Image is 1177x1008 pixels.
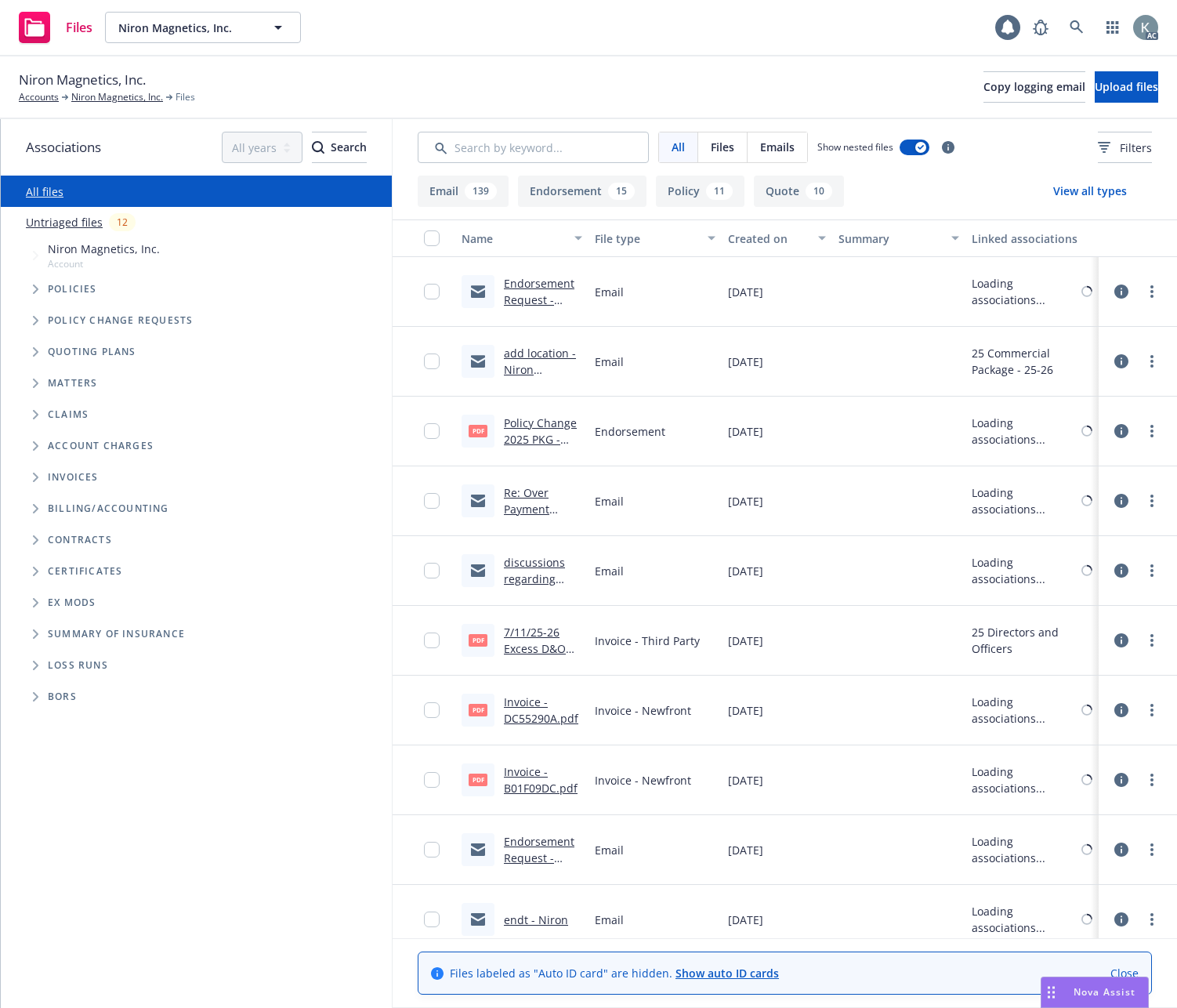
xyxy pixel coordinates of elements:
[728,772,763,789] span: [DATE]
[983,71,1085,103] button: Copy logging email
[48,629,185,639] span: Summary of insurance
[48,241,160,257] span: Niron Magnetics, Inc.
[450,965,779,981] span: Files labeled as "Auto ID card" are hidden.
[608,183,635,200] div: 15
[504,276,574,373] a: Endorsement Request - Niron Magnetics, Inc. - Policy # 36025619
[595,230,698,247] div: File type
[1110,965,1139,981] a: Close
[972,763,1078,796] div: Loading associations...
[469,704,487,716] span: pdf
[595,772,691,789] span: Invoice - Newfront
[1120,140,1152,156] span: Filters
[728,493,763,509] span: [DATE]
[48,347,136,357] span: Quoting plans
[48,661,108,670] span: Loss Runs
[118,20,254,36] span: Niron Magnetics, Inc.
[424,702,440,718] input: Toggle Row Selected
[48,504,169,513] span: Billing/Accounting
[728,230,809,247] div: Created on
[48,379,97,388] span: Matters
[838,230,942,247] div: Summary
[595,563,624,579] span: Email
[48,692,77,702] span: BORs
[26,137,101,158] span: Associations
[1,493,392,712] div: Folder Tree Example
[728,563,763,579] span: [DATE]
[424,563,440,578] input: Toggle Row Selected
[1028,176,1152,207] button: View all types
[424,284,440,299] input: Toggle Row Selected
[972,230,1092,247] div: Linked associations
[656,176,744,207] button: Policy
[518,176,646,207] button: Endorsement
[48,410,89,419] span: Claims
[48,567,122,576] span: Certificates
[19,90,59,104] a: Accounts
[26,214,103,230] a: Untriaged files
[176,90,195,104] span: Files
[728,354,763,370] span: [DATE]
[424,354,440,369] input: Toggle Row Selected
[312,132,367,162] div: Search
[972,903,1078,936] div: Loading associations...
[972,624,1092,657] div: 25 Directors and Officers
[424,633,440,648] input: Toggle Row Selected
[1097,12,1128,43] a: Switch app
[504,694,578,726] a: Invoice - DC55290A.pdf
[424,423,440,439] input: Toggle Row Selected
[312,132,367,163] button: SearchSearch
[462,230,565,247] div: Name
[418,176,509,207] button: Email
[312,141,324,154] svg: Search
[48,535,112,545] span: Contracts
[469,634,487,646] span: PDF
[728,423,763,440] span: [DATE]
[706,183,733,200] div: 11
[1143,701,1161,720] a: more
[19,70,146,90] span: Niron Magnetics, Inc.
[469,774,487,785] span: pdf
[424,842,440,858] input: Toggle Row Selected
[728,633,763,649] span: [DATE]
[1143,282,1161,301] a: more
[424,772,440,788] input: Toggle Row Selected
[675,966,779,981] a: Show auto ID cards
[728,842,763,858] span: [DATE]
[1143,771,1161,789] a: more
[972,345,1092,378] div: 25 Commercial Package - 25-26
[1098,132,1152,163] button: Filters
[48,441,154,451] span: Account charges
[832,219,965,257] button: Summary
[595,633,700,649] span: Invoice - Third Party
[817,140,893,154] span: Show nested files
[972,694,1078,727] div: Loading associations...
[972,275,1078,308] div: Loading associations...
[504,485,573,714] a: Re: Over Payment Refund - Niron Magnetics, Inc. - D&O - Excess Liability - Excess D&O - Side A DI...
[595,702,691,719] span: Invoice - Newfront
[1041,977,1061,1007] div: Drag to move
[1143,840,1161,859] a: more
[983,79,1085,94] span: Copy logging email
[418,132,649,163] input: Search by keyword...
[1143,422,1161,441] a: more
[26,184,63,199] a: All files
[595,842,624,858] span: Email
[1,237,392,493] div: Tree Example
[455,219,588,257] button: Name
[806,183,832,200] div: 10
[1025,12,1056,43] a: Report a Bug
[972,484,1078,517] div: Loading associations...
[469,425,487,437] span: pdf
[48,598,96,607] span: Ex Mods
[595,912,624,928] span: Email
[972,415,1078,448] div: Loading associations...
[48,316,193,325] span: Policy change requests
[728,284,763,300] span: [DATE]
[424,912,440,927] input: Toggle Row Selected
[588,219,722,257] button: File type
[1061,12,1092,43] a: Search
[595,493,624,509] span: Email
[48,285,97,294] span: Policies
[1074,985,1135,999] span: Nova Assist
[728,702,763,719] span: [DATE]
